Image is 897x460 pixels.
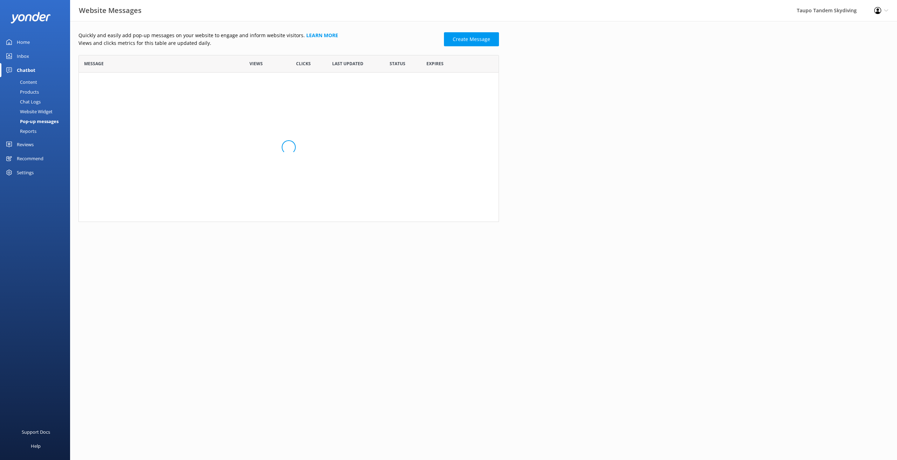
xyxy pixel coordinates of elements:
span: Last updated [332,60,363,67]
div: Website Widget [4,107,53,116]
p: Quickly and easily add pop-up messages on your website to engage and inform website visitors. [78,32,440,39]
div: Support Docs [22,425,50,439]
div: Help [31,439,41,453]
span: Message [84,60,104,67]
div: Home [17,35,30,49]
div: Pop-up messages [4,116,59,126]
a: Products [4,87,70,97]
div: Products [4,87,39,97]
div: Settings [17,165,34,180]
span: Status [390,60,405,67]
div: Inbox [17,49,29,63]
div: Content [4,77,37,87]
img: yonder-white-logo.png [11,12,51,23]
span: Clicks [296,60,311,67]
div: Reports [4,126,36,136]
p: Views and clicks metrics for this table are updated daily. [78,39,440,47]
a: Website Widget [4,107,70,116]
a: Pop-up messages [4,116,70,126]
div: grid [78,73,499,222]
span: Views [249,60,263,67]
div: Reviews [17,137,34,151]
span: Expires [426,60,444,67]
h3: Website Messages [79,5,142,16]
div: Recommend [17,151,43,165]
div: Chat Logs [4,97,41,107]
a: Create Message [444,32,499,46]
a: Chat Logs [4,97,70,107]
a: Learn more [306,32,338,39]
a: Content [4,77,70,87]
div: Chatbot [17,63,35,77]
a: Reports [4,126,70,136]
